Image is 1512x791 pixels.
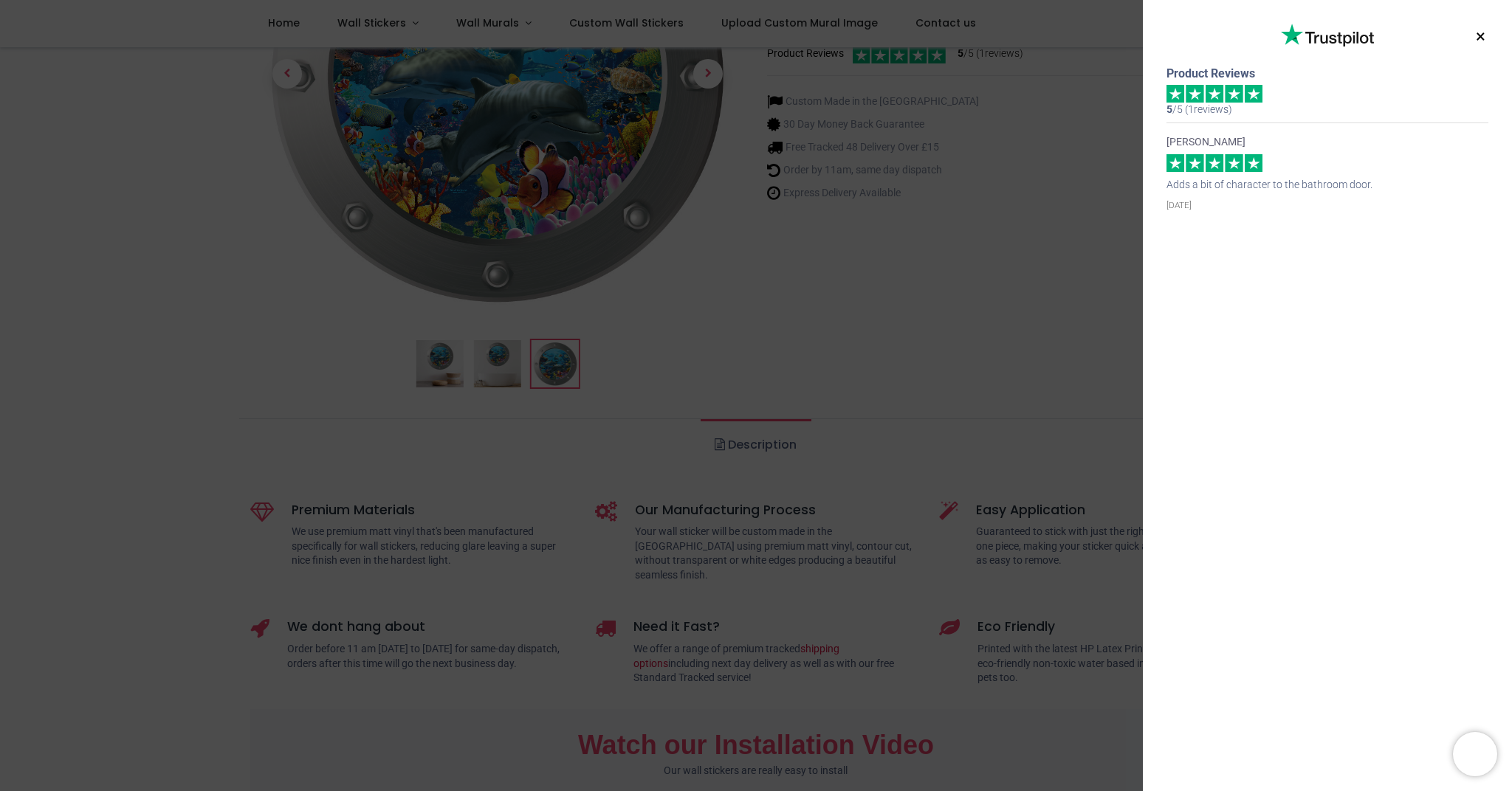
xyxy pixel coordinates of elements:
[1453,732,1497,776] iframe: Brevo live chat
[1166,66,1488,82] div: Product Reviews
[1471,24,1490,50] button: ×
[1166,135,1245,150] strong: [PERSON_NAME]
[1166,200,1192,210] small: [DATE]
[1166,103,1172,115] span: 5
[1166,103,1232,115] span: /5 ( 1 reviews)
[1166,178,1488,193] p: Adds a bit of character to the bathroom door.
